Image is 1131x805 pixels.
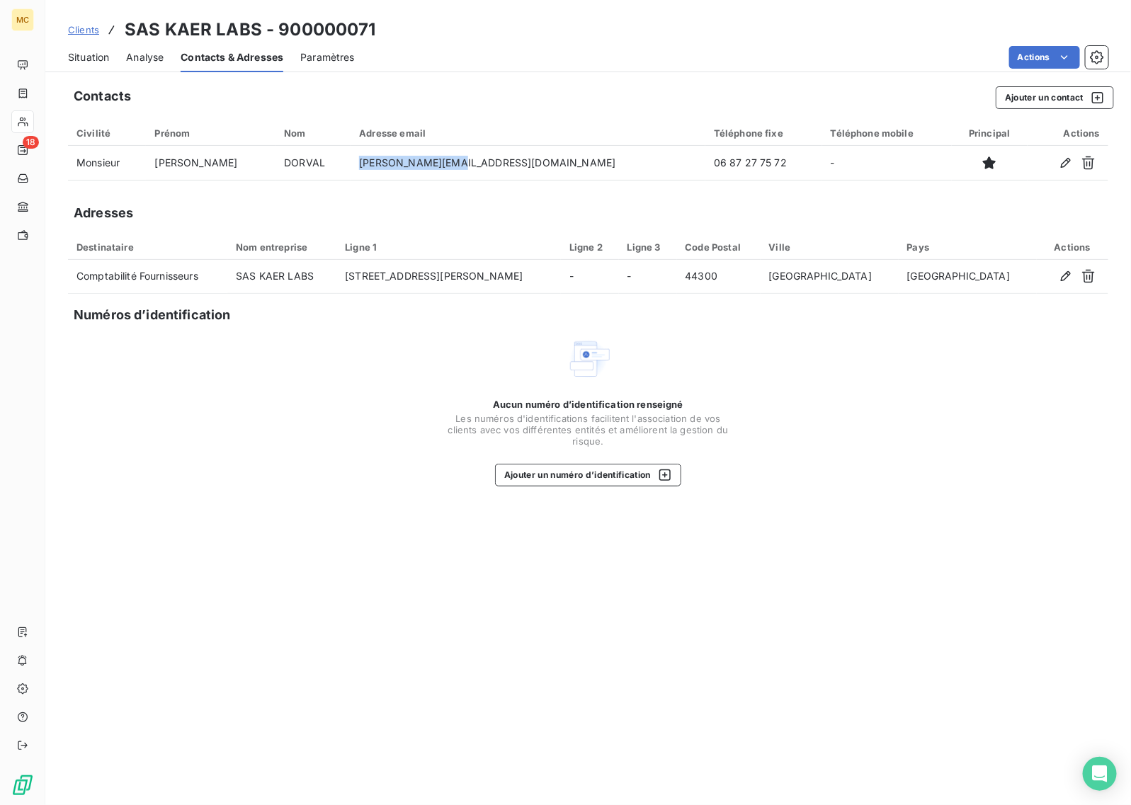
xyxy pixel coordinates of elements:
[68,24,99,35] span: Clients
[705,146,822,180] td: 06 87 27 75 72
[677,260,761,294] td: 44300
[74,203,133,223] h5: Adresses
[300,50,355,64] span: Paramètres
[822,146,952,180] td: -
[495,464,681,486] button: Ajouter un numéro d’identification
[899,260,1037,294] td: [GEOGRAPHIC_DATA]
[125,17,376,42] h3: SAS KAER LABS - 900000071
[831,127,943,139] div: Téléphone mobile
[68,260,227,294] td: Comptabilité Fournisseurs
[336,260,561,294] td: [STREET_ADDRESS][PERSON_NAME]
[566,336,611,382] img: Empty state
[1045,241,1100,253] div: Actions
[907,241,1028,253] div: Pays
[284,127,342,139] div: Nom
[960,127,1019,139] div: Principal
[714,127,814,139] div: Téléphone fixe
[351,146,705,180] td: [PERSON_NAME][EMAIL_ADDRESS][DOMAIN_NAME]
[345,241,552,253] div: Ligne 1
[11,774,34,797] img: Logo LeanPay
[769,241,890,253] div: Ville
[181,50,283,64] span: Contacts & Adresses
[447,413,730,447] span: Les numéros d'identifications facilitent l'association de vos clients avec vos différentes entité...
[74,305,231,325] h5: Numéros d’identification
[23,136,39,149] span: 18
[76,241,219,253] div: Destinataire
[236,241,328,253] div: Nom entreprise
[627,241,669,253] div: Ligne 3
[146,146,275,180] td: [PERSON_NAME]
[996,86,1114,109] button: Ajouter un contact
[74,86,131,106] h5: Contacts
[68,50,109,64] span: Situation
[761,260,899,294] td: [GEOGRAPHIC_DATA]
[68,23,99,37] a: Clients
[76,127,137,139] div: Civilité
[561,260,619,294] td: -
[1083,757,1117,791] div: Open Intercom Messenger
[126,50,164,64] span: Analyse
[275,146,351,180] td: DORVAL
[493,399,683,410] span: Aucun numéro d’identification renseigné
[154,127,267,139] div: Prénom
[1036,127,1100,139] div: Actions
[686,241,752,253] div: Code Postal
[68,146,146,180] td: Monsieur
[619,260,677,294] td: -
[569,241,610,253] div: Ligne 2
[11,8,34,31] div: MC
[227,260,336,294] td: SAS KAER LABS
[359,127,697,139] div: Adresse email
[1009,46,1080,69] button: Actions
